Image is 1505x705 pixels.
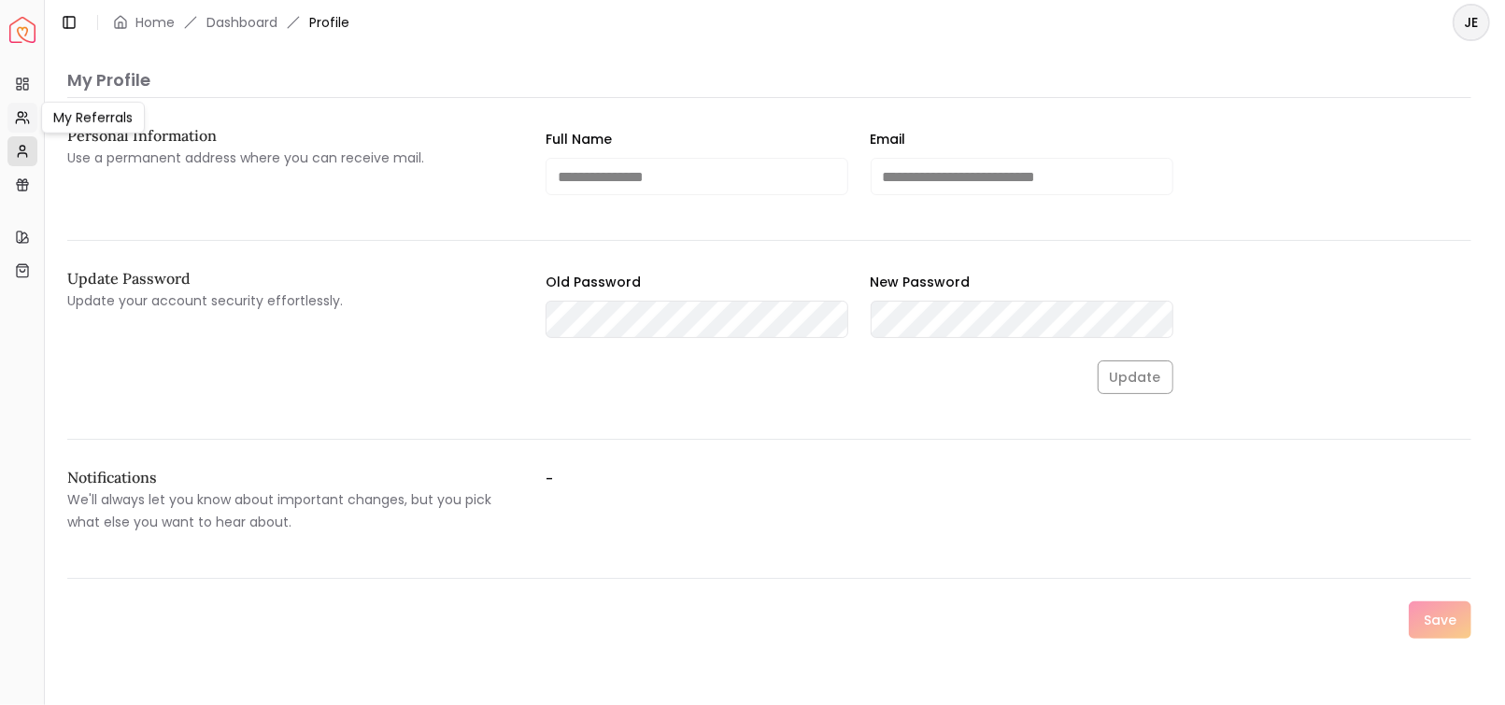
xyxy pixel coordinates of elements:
span: JE [1455,6,1488,39]
label: New Password [871,273,971,291]
nav: breadcrumb [113,13,349,32]
button: JE [1453,4,1490,41]
h2: Update Password [67,271,516,286]
a: Spacejoy [9,17,35,43]
div: My Referrals [41,102,145,134]
p: We'll always let you know about important changes, but you pick what else you want to hear about. [67,488,516,533]
label: Old Password [546,273,641,291]
h2: Personal Information [67,128,516,143]
p: My Profile [67,67,1471,93]
img: Spacejoy Logo [9,17,35,43]
span: Profile [309,13,349,32]
a: Home [135,13,175,32]
label: - [546,470,994,533]
a: Dashboard [206,13,277,32]
label: Full Name [546,130,612,148]
h2: Notifications [67,470,516,485]
p: Update your account security effortlessly. [67,289,516,312]
label: Email [871,130,906,148]
p: Use a permanent address where you can receive mail. [67,147,516,169]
